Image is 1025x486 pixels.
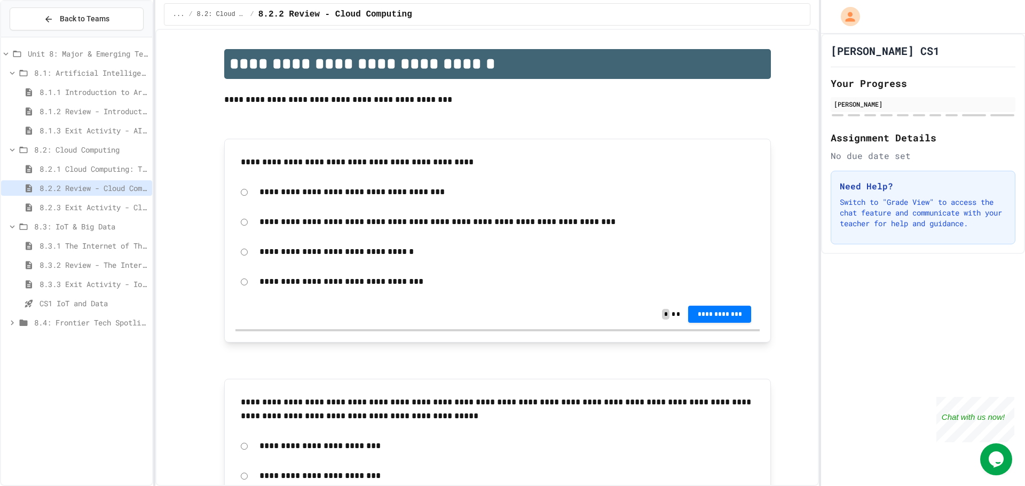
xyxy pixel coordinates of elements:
[40,86,148,98] span: 8.1.1 Introduction to Artificial Intelligence
[834,99,1012,109] div: [PERSON_NAME]
[40,163,148,174] span: 8.2.1 Cloud Computing: Transforming the Digital World
[831,76,1015,91] h2: Your Progress
[258,8,412,21] span: 8.2.2 Review - Cloud Computing
[188,10,192,19] span: /
[60,13,109,25] span: Back to Teams
[831,149,1015,162] div: No due date set
[840,180,1006,193] h3: Need Help?
[831,130,1015,145] h2: Assignment Details
[34,221,148,232] span: 8.3: IoT & Big Data
[34,67,148,78] span: 8.1: Artificial Intelligence Basics
[34,317,148,328] span: 8.4: Frontier Tech Spotlight
[980,443,1014,475] iframe: chat widget
[197,10,246,19] span: 8.2: Cloud Computing
[40,298,148,309] span: CS1 IoT and Data
[40,182,148,194] span: 8.2.2 Review - Cloud Computing
[40,125,148,136] span: 8.1.3 Exit Activity - AI Detective
[831,43,940,58] h1: [PERSON_NAME] CS1
[173,10,185,19] span: ...
[40,278,148,290] span: 8.3.3 Exit Activity - IoT Data Detective Challenge
[40,259,148,270] span: 8.3.2 Review - The Internet of Things and Big Data
[28,48,148,59] span: Unit 8: Major & Emerging Technologies
[250,10,254,19] span: /
[936,397,1014,442] iframe: chat widget
[40,202,148,213] span: 8.2.3 Exit Activity - Cloud Service Detective
[840,197,1006,229] p: Switch to "Grade View" to access the chat feature and communicate with your teacher for help and ...
[40,106,148,117] span: 8.1.2 Review - Introduction to Artificial Intelligence
[34,144,148,155] span: 8.2: Cloud Computing
[10,7,144,30] button: Back to Teams
[40,240,148,251] span: 8.3.1 The Internet of Things and Big Data: Our Connected Digital World
[830,4,863,29] div: My Account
